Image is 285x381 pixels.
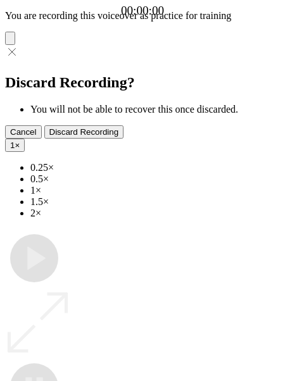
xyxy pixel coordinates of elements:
li: 1.5× [30,196,280,208]
li: You will not be able to recover this once discarded. [30,104,280,115]
li: 0.5× [30,173,280,185]
button: Cancel [5,125,42,139]
a: 00:00:00 [121,4,164,18]
li: 0.25× [30,162,280,173]
button: 1× [5,139,25,152]
button: Discard Recording [44,125,124,139]
span: 1 [10,141,15,150]
li: 1× [30,185,280,196]
p: You are recording this voiceover as practice for training [5,10,280,22]
h2: Discard Recording? [5,74,280,91]
li: 2× [30,208,280,219]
